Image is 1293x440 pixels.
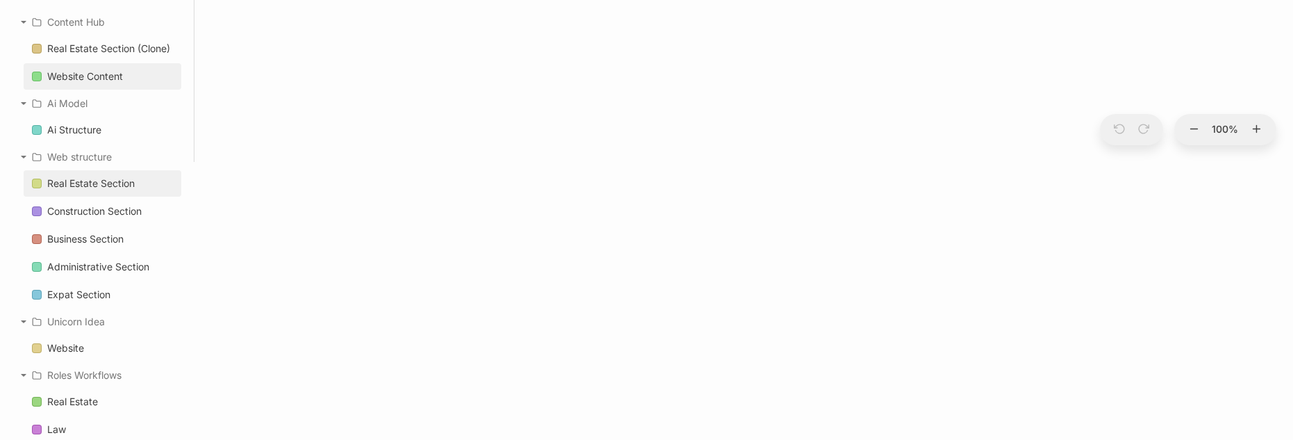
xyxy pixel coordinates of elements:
div: Website [47,340,84,357]
a: Expat Section [24,282,181,308]
div: Real Estate Section (Clone) [47,40,170,57]
div: Real Estate Section (Clone) [24,35,181,63]
div: Web structure [12,145,181,170]
a: Ai Structure [24,117,181,143]
div: Unicorn Idea [12,309,181,334]
div: Law [47,421,66,438]
div: Construction Section [24,198,181,225]
div: Content Hub [47,14,105,31]
div: Business Section [24,226,181,253]
div: Expat Section [47,286,110,303]
a: Website Content [24,63,181,90]
div: Content Hub [12,10,181,35]
button: 100% [1209,114,1242,146]
div: Ai Model [12,91,181,116]
div: Construction Section [47,203,142,220]
div: Administrative Section [47,259,149,275]
a: Real Estate Section [24,170,181,197]
div: Website Content [47,68,123,85]
div: Web structure [47,149,112,165]
a: Website [24,335,181,361]
div: Ai Model [47,95,87,112]
div: Roles Workflows [47,367,122,384]
a: Real Estate Section (Clone) [24,35,181,62]
div: Unicorn Idea [47,313,105,330]
a: Administrative Section [24,254,181,280]
div: Administrative Section [24,254,181,281]
div: Business Section [47,231,124,247]
div: Ai Structure [47,122,101,138]
div: Roles Workflows [12,363,181,388]
div: Real Estate [47,393,98,410]
div: Ai Structure [24,117,181,144]
div: Real Estate Section [47,175,135,192]
a: Business Section [24,226,181,252]
div: Website [24,335,181,362]
a: Construction Section [24,198,181,225]
a: Real Estate [24,389,181,415]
